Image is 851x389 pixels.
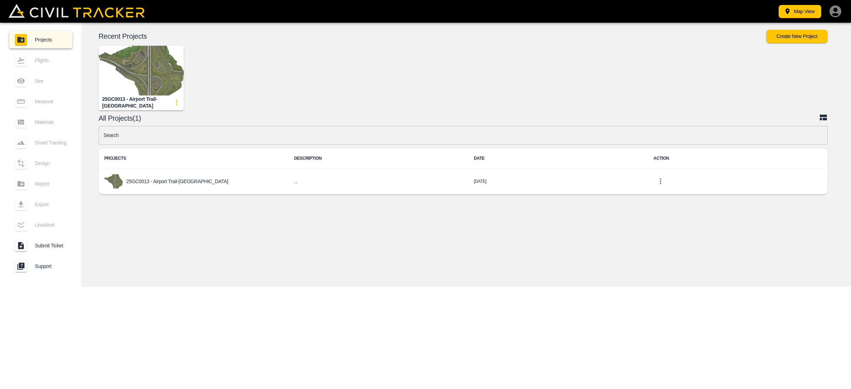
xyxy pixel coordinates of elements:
table: project-list-table [99,148,828,194]
a: Projects [9,31,72,48]
td: [DATE] [468,169,648,194]
img: project-image [104,174,123,188]
p: 25GC0013 - Airport Trail-[GEOGRAPHIC_DATA] [126,179,228,184]
th: DATE [468,148,648,169]
th: DESCRIPTION [288,148,468,169]
span: Submit Ticket [35,243,67,248]
p: Recent Projects [99,33,766,39]
img: 25GC0013 - Airport Trail-NC [99,46,184,95]
th: ACTION [648,148,828,169]
div: 25GC0013 - Airport Trail-[GEOGRAPHIC_DATA] [102,96,169,109]
img: Civil Tracker [9,4,145,18]
button: update-card-details [169,95,184,110]
p: All Projects(1) [99,115,819,121]
span: Projects [35,37,67,43]
a: Submit Ticket [9,237,72,254]
button: Map View [779,5,821,18]
h6: ... [294,177,462,186]
span: Support [35,263,67,269]
a: Support [9,258,72,275]
th: PROJECTS [99,148,288,169]
button: Create New Project [766,30,828,43]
